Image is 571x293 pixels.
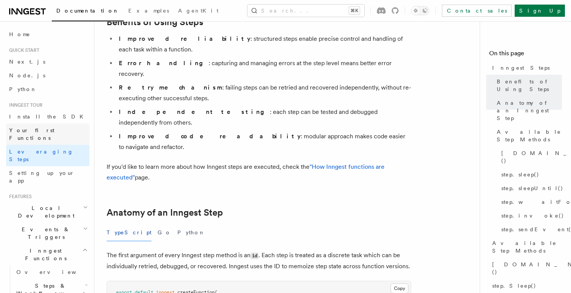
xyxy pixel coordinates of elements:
a: step.waitForEvent() [498,195,562,209]
span: Examples [128,8,169,14]
a: Leveraging Steps [6,145,89,166]
span: Overview [16,269,95,275]
button: Search...⌘K [247,5,364,17]
a: Anatomy of an Inngest Step [494,96,562,125]
a: Next.js [6,55,89,69]
a: Node.js [6,69,89,82]
a: Sign Up [515,5,565,17]
span: AgentKit [178,8,219,14]
span: Your first Functions [9,127,54,141]
span: step.invoke() [501,212,564,219]
a: Contact sales [442,5,512,17]
strong: Independent testing [119,108,270,115]
strong: Improved reliability [119,35,250,42]
span: Inngest Steps [492,64,550,72]
span: Events & Triggers [6,226,83,241]
span: step.sleepUntil() [501,184,563,192]
a: Available Step Methods [494,125,562,146]
span: Python [9,86,37,92]
span: Inngest tour [6,102,43,108]
p: If you'd like to learn more about how Inngest steps are executed, check the page. [107,162,411,183]
span: Inngest Functions [6,247,82,262]
span: Documentation [56,8,119,14]
li: : capturing and managing errors at the step level means better error recovery. [116,58,411,79]
span: Local Development [6,204,83,219]
li: : structured steps enable precise control and handling of each task within a function. [116,34,411,55]
a: step.sendEvent() [498,223,562,236]
button: Toggle dark mode [411,6,429,15]
span: step.Sleep() [492,282,536,290]
span: Leveraging Steps [9,149,73,162]
a: Available Step Methods [489,236,562,258]
a: Examples [124,2,174,21]
a: Python [6,82,89,96]
span: Benefits of Using Steps [497,78,562,93]
a: Setting up your app [6,166,89,187]
a: Install the SDK [6,110,89,123]
span: Available Step Methods [492,239,562,255]
span: Home [9,30,30,38]
strong: Error handling [119,59,209,67]
a: Home [6,27,89,41]
a: step.invoke() [498,209,562,223]
a: Anatomy of an Inngest Step [107,207,223,218]
a: step.Sleep() [489,279,562,293]
a: Overview [13,265,89,279]
span: Anatomy of an Inngest Step [497,99,562,122]
strong: Retry mechanism [119,84,222,91]
span: step.sleep() [501,171,539,178]
h4: On this page [489,49,562,61]
a: step.sleepUntil() [498,181,562,195]
button: TypeScript [107,224,152,241]
span: Features [6,194,32,200]
kbd: ⌘K [349,7,360,14]
li: : modular approach makes code easier to navigate and refactor. [116,131,411,152]
span: Available Step Methods [497,128,562,143]
span: Install the SDK [9,114,88,120]
button: Local Development [6,201,89,223]
a: Documentation [52,2,124,21]
span: Node.js [9,72,45,78]
button: Go [158,224,171,241]
button: Events & Triggers [6,223,89,244]
span: Next.js [9,59,45,65]
li: : each step can be tested and debugged independently from others. [116,107,411,128]
p: The first argument of every Inngest step method is an . Each step is treated as a discrete task w... [107,250,411,272]
span: Quick start [6,47,39,53]
a: Inngest Steps [489,61,562,75]
code: id [250,253,258,259]
a: Benefits of Using Steps [107,17,203,27]
a: Benefits of Using Steps [494,75,562,96]
span: Setting up your app [9,170,75,184]
a: Your first Functions [6,123,89,145]
strong: Improved code readability [119,133,301,140]
a: AgentKit [174,2,223,21]
li: : failing steps can be retried and recovered independently, without re-executing other successful... [116,82,411,104]
a: [DOMAIN_NAME]() [489,258,562,279]
button: Python [177,224,205,241]
a: step.sleep() [498,168,562,181]
a: [DOMAIN_NAME]() [498,146,562,168]
button: Inngest Functions [6,244,89,265]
